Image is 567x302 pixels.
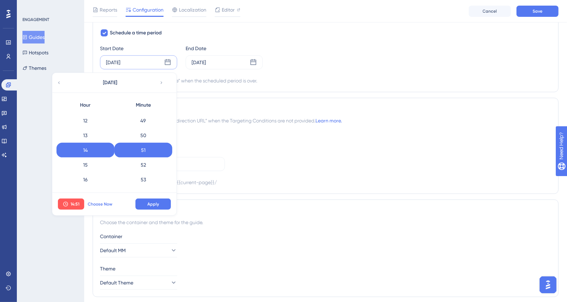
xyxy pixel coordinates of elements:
div: Hour [56,98,114,112]
div: Advanced Settings [100,207,551,215]
div: Start Date [100,44,177,53]
div: 53 [114,172,172,187]
button: Save [516,6,559,17]
button: Choose Now [84,199,116,210]
span: Default MM [100,246,126,255]
div: 16 [56,172,114,187]
span: 14:51 [71,201,79,207]
span: Choose Now [88,201,112,207]
span: Editor [222,6,235,14]
span: Need Help? [16,2,44,10]
div: 51 [114,143,172,157]
span: Cancel [483,8,497,14]
span: Save [533,8,542,14]
div: ENGAGEMENT [22,17,49,22]
div: https://{{current-page}}/ [159,178,217,187]
div: Container [100,232,551,241]
button: Default MM [100,243,177,257]
button: Guides [22,31,45,43]
span: Reports [100,6,117,14]
span: The browser will redirect to the “Redirection URL” when the Targeting Conditions are not provided. [100,116,342,125]
button: Apply [135,199,171,210]
button: 14:51 [58,199,84,210]
div: Theme [100,264,551,273]
button: [DATE] [75,76,145,90]
span: Schedule a time period [110,29,162,37]
iframe: UserGuiding AI Assistant Launcher [538,274,559,295]
div: Minute [114,98,172,112]
button: Themes [22,62,46,74]
div: 15 [56,157,114,172]
button: Hotspots [22,46,48,59]
span: Localization [179,6,206,14]
a: Learn more. [315,118,342,123]
button: Cancel [469,6,511,17]
div: 17 [56,187,114,202]
div: 52 [114,157,172,172]
span: Configuration [133,6,164,14]
div: 12 [56,113,114,128]
div: 14 [56,143,114,157]
div: Automatically set as “Inactive” when the scheduled period is over. [113,76,257,85]
div: 50 [114,128,172,143]
div: 54 [114,187,172,202]
div: [DATE] [192,58,206,67]
div: [DATE] [106,58,120,67]
span: [DATE] [103,79,118,87]
div: End Date [186,44,263,53]
span: Apply [147,201,159,207]
span: Default Theme [100,278,133,287]
div: 13 [56,128,114,143]
div: Choose the container and theme for the guide. [100,218,551,227]
div: 49 [114,113,172,128]
button: Default Theme [100,276,177,290]
div: Redirection [100,105,551,114]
